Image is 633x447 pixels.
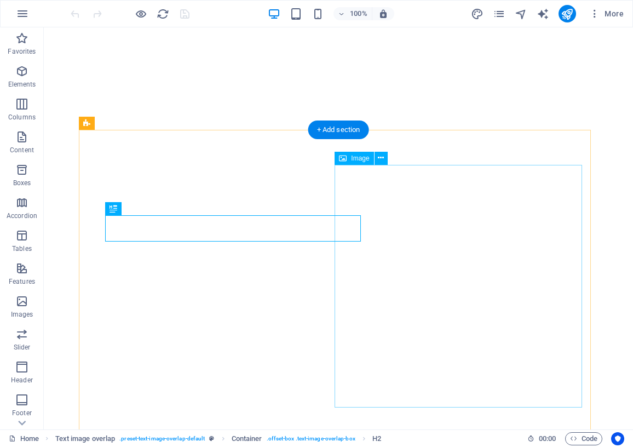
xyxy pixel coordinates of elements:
[585,5,628,22] button: More
[8,47,36,56] p: Favorites
[9,277,35,286] p: Features
[589,8,624,19] span: More
[559,5,576,22] button: publish
[7,211,37,220] p: Accordion
[537,7,550,20] button: text_generator
[471,8,484,20] i: Design (Ctrl+Alt+Y)
[493,8,505,20] i: Pages (Ctrl+Alt+S)
[9,432,39,445] a: Click to cancel selection. Double-click to open Pages
[471,7,484,20] button: design
[267,432,355,445] span: . offset-box .text-image-overlap-box
[14,343,31,352] p: Slider
[55,432,116,445] span: Click to select. Double-click to edit
[372,432,381,445] span: Click to select. Double-click to edit
[119,432,205,445] span: . preset-text-image-overlap-default
[10,146,34,154] p: Content
[570,432,597,445] span: Code
[209,435,214,442] i: This element is a customizable preset
[232,432,262,445] span: Click to select. Double-click to edit
[515,8,527,20] i: Navigator
[565,432,602,445] button: Code
[333,7,372,20] button: 100%
[12,244,32,253] p: Tables
[611,432,624,445] button: Usercentrics
[561,8,573,20] i: Publish
[351,155,369,162] span: Image
[493,7,506,20] button: pages
[13,179,31,187] p: Boxes
[308,121,369,139] div: + Add section
[378,9,388,19] i: On resize automatically adjust zoom level to fit chosen device.
[55,432,382,445] nav: breadcrumb
[515,7,528,20] button: navigator
[539,432,556,445] span: 00 00
[8,113,36,122] p: Columns
[134,7,147,20] button: Click here to leave preview mode and continue editing
[8,80,36,89] p: Elements
[350,7,367,20] h6: 100%
[157,8,169,20] i: Reload page
[546,434,548,443] span: :
[537,8,549,20] i: AI Writer
[12,409,32,417] p: Footer
[11,310,33,319] p: Images
[527,432,556,445] h6: Session time
[11,376,33,385] p: Header
[156,7,169,20] button: reload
